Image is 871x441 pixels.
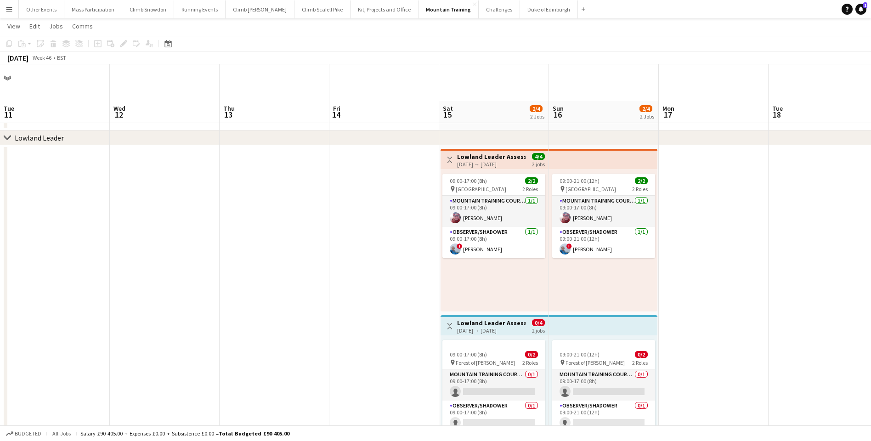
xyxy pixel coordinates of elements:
[566,186,616,192] span: [GEOGRAPHIC_DATA]
[49,22,63,30] span: Jobs
[457,153,526,161] h3: Lowland Leader Assessment - T25Q4MT-8756
[333,104,340,113] span: Fri
[635,351,648,358] span: 0/2
[525,351,538,358] span: 0/2
[443,104,453,113] span: Sat
[442,174,545,258] app-job-card: 09:00-17:00 (8h)2/2 [GEOGRAPHIC_DATA]2 RolesMountain Training Course Director1/109:00-17:00 (8h)[...
[552,401,655,432] app-card-role: Observer/Shadower0/109:00-21:00 (12h)
[771,109,783,120] span: 18
[551,109,564,120] span: 16
[566,359,625,366] span: Forest of [PERSON_NAME]
[442,340,545,432] app-job-card: 09:00-17:00 (8h)0/2 Forest of [PERSON_NAME]2 RolesMountain Training Course Director0/109:00-17:00...
[566,243,572,249] span: !
[457,327,526,334] div: [DATE] → [DATE]
[479,0,520,18] button: Challenges
[457,161,526,168] div: [DATE] → [DATE]
[4,104,14,113] span: Tue
[450,177,487,184] span: 09:00-17:00 (8h)
[552,227,655,258] app-card-role: Observer/Shadower1/109:00-21:00 (12h)![PERSON_NAME]
[525,177,538,184] span: 2/2
[560,177,600,184] span: 09:00-21:00 (12h)
[552,369,655,401] app-card-role: Mountain Training Course Director0/109:00-17:00 (8h)
[522,186,538,192] span: 2 Roles
[57,54,66,61] div: BST
[530,105,543,112] span: 2/4
[2,109,14,120] span: 11
[332,109,340,120] span: 14
[223,104,235,113] span: Thu
[639,105,652,112] span: 2/4
[532,153,545,160] span: 4/4
[15,430,41,437] span: Budgeted
[19,0,64,18] button: Other Events
[4,20,24,32] a: View
[863,2,867,8] span: 1
[532,160,545,168] div: 2 jobs
[661,109,674,120] span: 17
[855,4,866,15] a: 1
[442,401,545,432] app-card-role: Observer/Shadower0/109:00-17:00 (8h)
[80,430,289,437] div: Salary £90 405.00 + Expenses £0.00 + Subsistence £0.00 =
[457,319,526,327] h3: Lowland Leader Assessment - T25Q3MT-10151
[219,430,289,437] span: Total Budgeted £90 405.00
[522,359,538,366] span: 2 Roles
[520,0,578,18] button: Duke of Edinburgh
[632,186,648,192] span: 2 Roles
[530,113,544,120] div: 2 Jobs
[45,20,67,32] a: Jobs
[442,227,545,258] app-card-role: Observer/Shadower1/109:00-17:00 (8h)![PERSON_NAME]
[64,0,122,18] button: Mass Participation
[7,53,28,62] div: [DATE]
[456,359,515,366] span: Forest of [PERSON_NAME]
[552,340,655,432] app-job-card: 09:00-21:00 (12h)0/2 Forest of [PERSON_NAME]2 RolesMountain Training Course Director0/109:00-17:0...
[72,22,93,30] span: Comms
[442,369,545,401] app-card-role: Mountain Training Course Director0/109:00-17:00 (8h)
[419,0,479,18] button: Mountain Training
[5,429,43,439] button: Budgeted
[122,0,174,18] button: Climb Snowdon
[29,22,40,30] span: Edit
[7,22,20,30] span: View
[450,351,487,358] span: 09:00-17:00 (8h)
[294,0,351,18] button: Climb Scafell Pike
[174,0,226,18] button: Running Events
[68,20,96,32] a: Comms
[113,104,125,113] span: Wed
[222,109,235,120] span: 13
[51,430,73,437] span: All jobs
[552,174,655,258] app-job-card: 09:00-21:00 (12h)2/2 [GEOGRAPHIC_DATA]2 RolesMountain Training Course Director1/109:00-17:00 (8h)...
[640,113,654,120] div: 2 Jobs
[441,109,453,120] span: 15
[552,196,655,227] app-card-role: Mountain Training Course Director1/109:00-17:00 (8h)[PERSON_NAME]
[632,359,648,366] span: 2 Roles
[457,243,462,249] span: !
[442,196,545,227] app-card-role: Mountain Training Course Director1/109:00-17:00 (8h)[PERSON_NAME]
[226,0,294,18] button: Climb [PERSON_NAME]
[351,0,419,18] button: Kit, Projects and Office
[532,326,545,334] div: 2 jobs
[532,319,545,326] span: 0/4
[456,186,506,192] span: [GEOGRAPHIC_DATA]
[560,351,600,358] span: 09:00-21:00 (12h)
[112,109,125,120] span: 12
[772,104,783,113] span: Tue
[30,54,53,61] span: Week 46
[635,177,648,184] span: 2/2
[26,20,44,32] a: Edit
[662,104,674,113] span: Mon
[15,133,64,142] div: Lowland Leader
[553,104,564,113] span: Sun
